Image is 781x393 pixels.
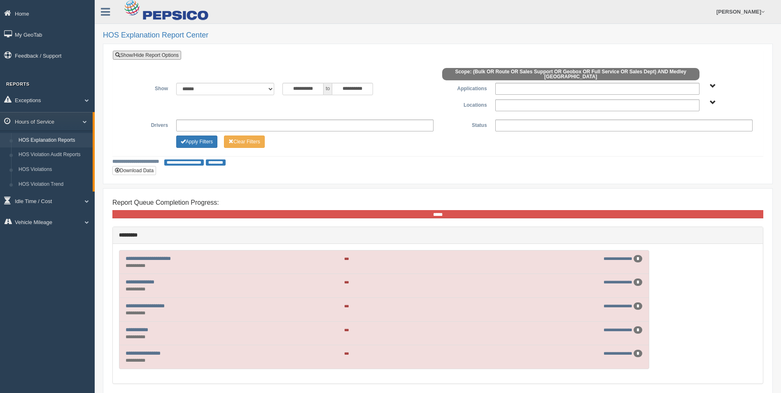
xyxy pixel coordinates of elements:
[119,83,172,93] label: Show
[442,68,699,80] span: Scope: (Bulk OR Route OR Sales Support OR Geobox OR Full Service OR Sales Dept) AND Medley [GEOGR...
[438,99,491,109] label: Locations
[15,177,93,192] a: HOS Violation Trend
[15,133,93,148] a: HOS Explanation Reports
[15,162,93,177] a: HOS Violations
[438,119,491,129] label: Status
[224,136,265,148] button: Change Filter Options
[112,166,156,175] button: Download Data
[324,83,332,95] span: to
[15,147,93,162] a: HOS Violation Audit Reports
[112,199,763,206] h4: Report Queue Completion Progress:
[103,31,773,40] h2: HOS Explanation Report Center
[438,83,491,93] label: Applications
[176,136,217,148] button: Change Filter Options
[119,119,172,129] label: Drivers
[113,51,181,60] a: Show/Hide Report Options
